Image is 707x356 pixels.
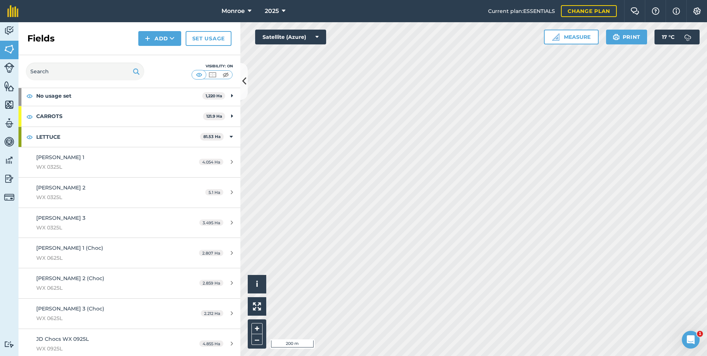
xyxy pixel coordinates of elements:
[4,173,14,184] img: svg+xml;base64,PD94bWwgdmVyc2lvbj0iMS4wIiBlbmNvZGluZz0idXRmLTgiPz4KPCEtLSBHZW5lcmF0b3I6IEFkb2JlIE...
[36,163,175,171] span: WX 0325L
[265,7,279,16] span: 2025
[208,71,217,78] img: svg+xml;base64,PHN2ZyB4bWxucz0iaHR0cDovL3d3dy53My5vcmcvMjAwMC9zdmciIHdpZHRoPSI1MCIgaGVpZ2h0PSI0MC...
[145,34,150,43] img: svg+xml;base64,PHN2ZyB4bWxucz0iaHR0cDovL3d3dy53My5vcmcvMjAwMC9zdmciIHdpZHRoPSIxNCIgaGVpZ2h0PSIyNC...
[697,331,703,337] span: 1
[673,7,680,16] img: svg+xml;base64,PHN2ZyB4bWxucz0iaHR0cDovL3d3dy53My5vcmcvMjAwMC9zdmciIHdpZHRoPSIxNyIgaGVpZ2h0PSIxNy...
[36,184,85,191] span: [PERSON_NAME] 2
[248,275,266,293] button: i
[26,91,33,100] img: svg+xml;base64,PHN2ZyB4bWxucz0iaHR0cDovL3d3dy53My5vcmcvMjAwMC9zdmciIHdpZHRoPSIxOCIgaGVpZ2h0PSIyNC...
[662,30,674,44] span: 17 ° C
[36,127,200,147] strong: LETTUCE
[4,81,14,92] img: svg+xml;base64,PHN2ZyB4bWxucz0iaHR0cDovL3d3dy53My5vcmcvMjAwMC9zdmciIHdpZHRoPSI1NiIgaGVpZ2h0PSI2MC...
[253,302,261,310] img: Four arrows, one pointing top left, one top right, one bottom right and the last bottom left
[133,67,140,76] img: svg+xml;base64,PHN2ZyB4bWxucz0iaHR0cDovL3d3dy53My5vcmcvMjAwMC9zdmciIHdpZHRoPSIxOSIgaGVpZ2h0PSIyNC...
[36,224,175,232] span: WX 0325L
[251,334,263,345] button: –
[680,30,695,44] img: svg+xml;base64,PD94bWwgdmVyc2lvbj0iMS4wIiBlbmNvZGluZz0idXRmLTgiPz4KPCEtLSBHZW5lcmF0b3I6IEFkb2JlIE...
[654,30,700,44] button: 17 °C
[221,7,245,16] span: Monroe
[4,155,14,166] img: svg+xml;base64,PD94bWwgdmVyc2lvbj0iMS4wIiBlbmNvZGluZz0idXRmLTgiPz4KPCEtLSBHZW5lcmF0b3I6IEFkb2JlIE...
[27,33,55,44] h2: Fields
[199,219,223,226] span: 3.495 Ha
[36,106,203,126] strong: CARROTS
[36,336,89,342] span: JD Chocs WX 0925L
[4,99,14,110] img: svg+xml;base64,PHN2ZyB4bWxucz0iaHR0cDovL3d3dy53My5vcmcvMjAwMC9zdmciIHdpZHRoPSI1NiIgaGVpZ2h0PSI2MC...
[36,284,175,292] span: WX 0625L
[205,189,223,195] span: 5.1 Ha
[199,280,223,286] span: 2.859 Ha
[221,71,230,78] img: svg+xml;base64,PHN2ZyB4bWxucz0iaHR0cDovL3d3dy53My5vcmcvMjAwMC9zdmciIHdpZHRoPSI1MCIgaGVpZ2h0PSI0MC...
[206,114,222,119] strong: 121.9 Ha
[18,238,240,268] a: [PERSON_NAME] 1 (Choc)WX 0625L2.807 Ha
[613,33,620,41] img: svg+xml;base64,PHN2ZyB4bWxucz0iaHR0cDovL3d3dy53My5vcmcvMjAwMC9zdmciIHdpZHRoPSIxOSIgaGVpZ2h0PSIyNC...
[26,132,33,141] img: svg+xml;base64,PHN2ZyB4bWxucz0iaHR0cDovL3d3dy53My5vcmcvMjAwMC9zdmciIHdpZHRoPSIxOCIgaGVpZ2h0PSIyNC...
[7,5,18,17] img: fieldmargin Logo
[36,314,175,322] span: WX 0625L
[203,134,221,139] strong: 81.53 Ha
[488,7,555,15] span: Current plan : ESSENTIALS
[4,63,14,73] img: svg+xml;base64,PD94bWwgdmVyc2lvbj0iMS4wIiBlbmNvZGluZz0idXRmLTgiPz4KPCEtLSBHZW5lcmF0b3I6IEFkb2JlIE...
[651,7,660,15] img: A question mark icon
[18,299,240,329] a: [PERSON_NAME] 3 (Choc)WX 0625L2.212 Ha
[4,118,14,129] img: svg+xml;base64,PD94bWwgdmVyc2lvbj0iMS4wIiBlbmNvZGluZz0idXRmLTgiPz4KPCEtLSBHZW5lcmF0b3I6IEFkb2JlIE...
[552,33,559,41] img: Ruler icon
[18,147,240,177] a: [PERSON_NAME] 1WX 0325L4.054 Ha
[4,136,14,147] img: svg+xml;base64,PD94bWwgdmVyc2lvbj0iMS4wIiBlbmNvZGluZz0idXRmLTgiPz4KPCEtLSBHZW5lcmF0b3I6IEFkb2JlIE...
[36,86,202,106] strong: No usage set
[18,208,240,238] a: [PERSON_NAME] 3WX 0325L3.495 Ha
[4,341,14,348] img: svg+xml;base64,PD94bWwgdmVyc2lvbj0iMS4wIiBlbmNvZGluZz0idXRmLTgiPz4KPCEtLSBHZW5lcmF0b3I6IEFkb2JlIE...
[18,127,240,147] div: LETTUCE81.53 Ha
[606,30,647,44] button: Print
[18,106,240,126] div: CARROTS121.9 Ha
[4,192,14,202] img: svg+xml;base64,PD94bWwgdmVyc2lvbj0iMS4wIiBlbmNvZGluZz0idXRmLTgiPz4KPCEtLSBHZW5lcmF0b3I6IEFkb2JlIE...
[199,159,223,165] span: 4.054 Ha
[682,331,700,349] iframe: Intercom live chat
[36,215,85,221] span: [PERSON_NAME] 3
[194,71,204,78] img: svg+xml;base64,PHN2ZyB4bWxucz0iaHR0cDovL3d3dy53My5vcmcvMjAwMC9zdmciIHdpZHRoPSI1MCIgaGVpZ2h0PSI0MC...
[630,7,639,15] img: Two speech bubbles overlapping with the left bubble in the forefront
[255,30,326,44] button: Satellite (Azure)
[36,305,104,312] span: [PERSON_NAME] 3 (Choc)
[18,178,240,208] a: [PERSON_NAME] 2WX 0325L5.1 Ha
[693,7,701,15] img: A cog icon
[206,93,222,98] strong: 1,220 Ha
[26,63,144,80] input: Search
[201,310,223,316] span: 2.212 Ha
[4,25,14,36] img: svg+xml;base64,PD94bWwgdmVyc2lvbj0iMS4wIiBlbmNvZGluZz0idXRmLTgiPz4KPCEtLSBHZW5lcmF0b3I6IEFkb2JlIE...
[36,254,175,262] span: WX 0625L
[561,5,617,17] a: Change plan
[186,31,231,46] a: Set usage
[36,245,103,251] span: [PERSON_NAME] 1 (Choc)
[544,30,599,44] button: Measure
[199,340,223,347] span: 4.855 Ha
[36,154,84,161] span: [PERSON_NAME] 1
[138,31,181,46] button: Add
[26,112,33,121] img: svg+xml;base64,PHN2ZyB4bWxucz0iaHR0cDovL3d3dy53My5vcmcvMjAwMC9zdmciIHdpZHRoPSIxOCIgaGVpZ2h0PSIyNC...
[4,44,14,55] img: svg+xml;base64,PHN2ZyB4bWxucz0iaHR0cDovL3d3dy53My5vcmcvMjAwMC9zdmciIHdpZHRoPSI1NiIgaGVpZ2h0PSI2MC...
[36,275,104,282] span: [PERSON_NAME] 2 (Choc)
[18,86,240,106] div: No usage set1,220 Ha
[256,279,258,289] span: i
[18,268,240,298] a: [PERSON_NAME] 2 (Choc)WX 0625L2.859 Ha
[36,193,175,201] span: WX 0325L
[36,345,175,353] span: WX 0925L
[192,63,233,69] div: Visibility: On
[251,323,263,334] button: +
[199,250,223,256] span: 2.807 Ha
